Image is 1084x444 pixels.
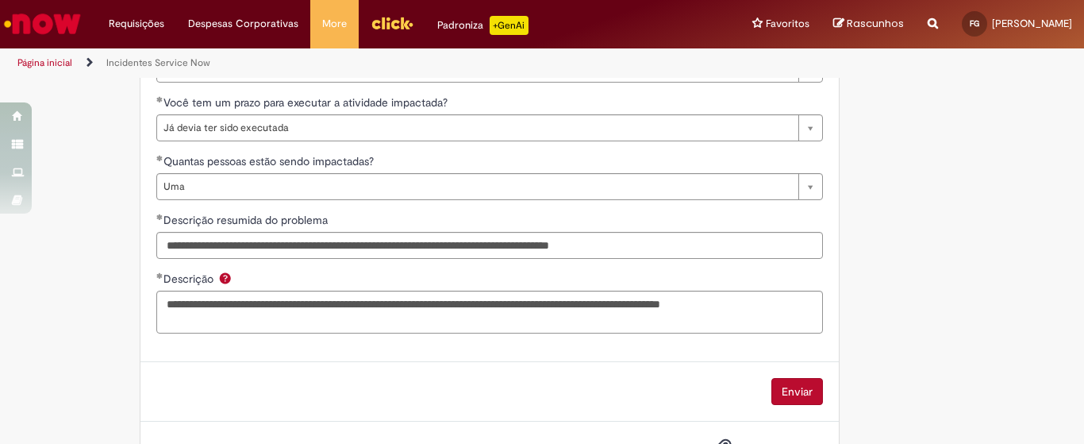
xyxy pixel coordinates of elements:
span: Obrigatório Preenchido [156,155,163,161]
a: Página inicial [17,56,72,69]
span: Ajuda para Descrição [216,272,235,284]
textarea: Descrição [156,291,823,334]
p: +GenAi [490,16,529,35]
span: Rascunhos [847,16,904,31]
span: Já devia ter sido executada [163,115,790,141]
span: [PERSON_NAME] [992,17,1072,30]
span: More [322,16,347,32]
img: ServiceNow [2,8,83,40]
img: click_logo_yellow_360x200.png [371,11,413,35]
a: Rascunhos [833,17,904,32]
span: Quantas pessoas estão sendo impactadas? [163,154,377,168]
span: Favoritos [766,16,809,32]
span: Você tem um prazo para executar a atividade impactada? [163,95,451,110]
a: Incidentes Service Now [106,56,210,69]
ul: Trilhas de página [12,48,711,78]
span: Obrigatório Preenchido [156,214,163,220]
span: FG [970,18,979,29]
span: Obrigatório Preenchido [156,96,163,102]
span: Requisições [109,16,164,32]
input: Descrição resumida do problema [156,232,823,259]
span: Descrição [163,272,217,286]
span: Despesas Corporativas [188,16,298,32]
button: Enviar [771,378,823,405]
div: Padroniza [437,16,529,35]
span: Descrição resumida do problema [163,213,331,227]
span: Obrigatório Preenchido [156,272,163,279]
span: Uma [163,174,790,199]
